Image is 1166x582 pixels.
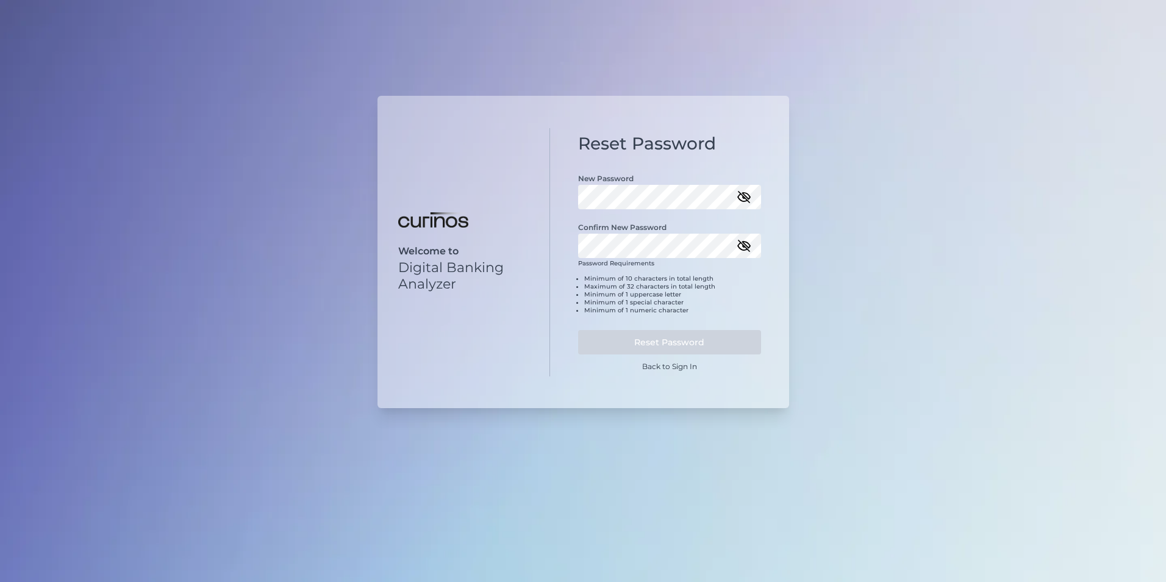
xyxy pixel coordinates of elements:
[642,362,697,371] a: Back to Sign In
[398,259,529,292] p: Digital Banking Analyzer
[578,259,761,324] div: Password Requirements
[398,212,468,228] img: Digital Banking Analyzer
[584,306,761,314] li: Minimum of 1 numeric character
[584,298,761,306] li: Minimum of 1 special character
[578,134,761,154] h1: Reset Password
[578,223,667,232] label: Confirm New Password
[578,330,761,354] button: Reset Password
[584,275,761,282] li: Minimum of 10 characters in total length
[584,290,761,298] li: Minimum of 1 uppercase letter
[584,282,761,290] li: Maximum of 32 characters in total length
[398,245,529,257] p: Welcome to
[578,174,634,183] label: New Password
